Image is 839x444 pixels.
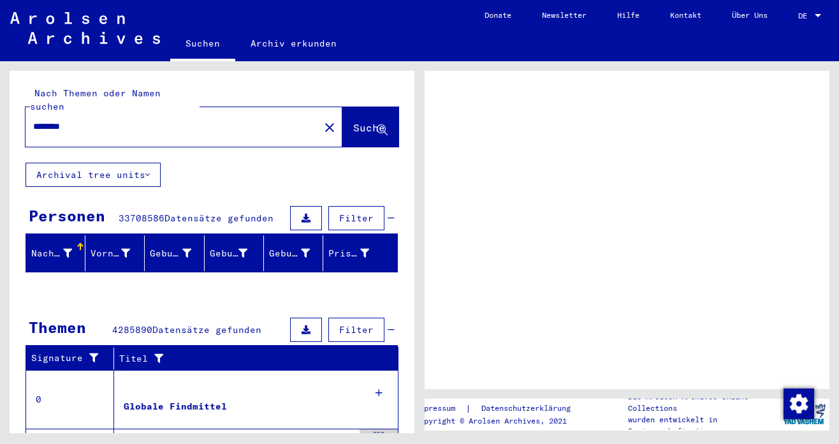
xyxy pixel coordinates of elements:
[353,121,385,134] span: Suche
[31,247,72,260] div: Nachname
[150,247,191,260] div: Geburtsname
[210,243,263,263] div: Geburt‏
[328,247,369,260] div: Prisoner #
[31,348,117,369] div: Signature
[328,243,385,263] div: Prisoner #
[26,370,114,429] td: 0
[269,247,310,260] div: Geburtsdatum
[339,324,374,336] span: Filter
[30,87,161,112] mat-label: Nach Themen oder Namen suchen
[91,247,130,260] div: Vorname
[415,402,586,415] div: |
[471,402,586,415] a: Datenschutzerklärung
[112,324,152,336] span: 4285890
[322,120,337,135] mat-icon: close
[780,398,828,430] img: yv_logo.png
[784,389,814,419] img: Zustimmung ändern
[205,235,264,271] mat-header-cell: Geburt‏
[10,12,160,44] img: Arolsen_neg.svg
[339,212,374,224] span: Filter
[119,212,164,224] span: 33708586
[415,415,586,427] p: Copyright © Arolsen Archives, 2021
[91,243,146,263] div: Vorname
[628,414,779,437] p: wurden entwickelt in Partnerschaft mit
[798,11,812,20] span: DE
[783,388,813,418] div: Zustimmung ändern
[29,316,86,339] div: Themen
[29,204,105,227] div: Personen
[85,235,145,271] mat-header-cell: Vorname
[628,391,779,414] p: Die Arolsen Archives Online-Collections
[119,352,373,366] div: Titel
[26,163,161,187] button: Archival tree units
[415,402,465,415] a: Impressum
[264,235,323,271] mat-header-cell: Geburtsdatum
[124,400,227,413] div: Globale Findmittel
[31,352,104,365] div: Signature
[360,429,398,442] div: 350
[145,235,204,271] mat-header-cell: Geburtsname
[269,243,326,263] div: Geburtsdatum
[150,243,207,263] div: Geburtsname
[328,206,384,230] button: Filter
[152,324,261,336] span: Datensätze gefunden
[164,212,274,224] span: Datensätze gefunden
[119,348,386,369] div: Titel
[31,243,88,263] div: Nachname
[328,318,384,342] button: Filter
[323,235,397,271] mat-header-cell: Prisoner #
[210,247,247,260] div: Geburt‏
[317,114,342,140] button: Clear
[235,28,352,59] a: Archiv erkunden
[170,28,235,61] a: Suchen
[26,235,85,271] mat-header-cell: Nachname
[342,107,398,147] button: Suche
